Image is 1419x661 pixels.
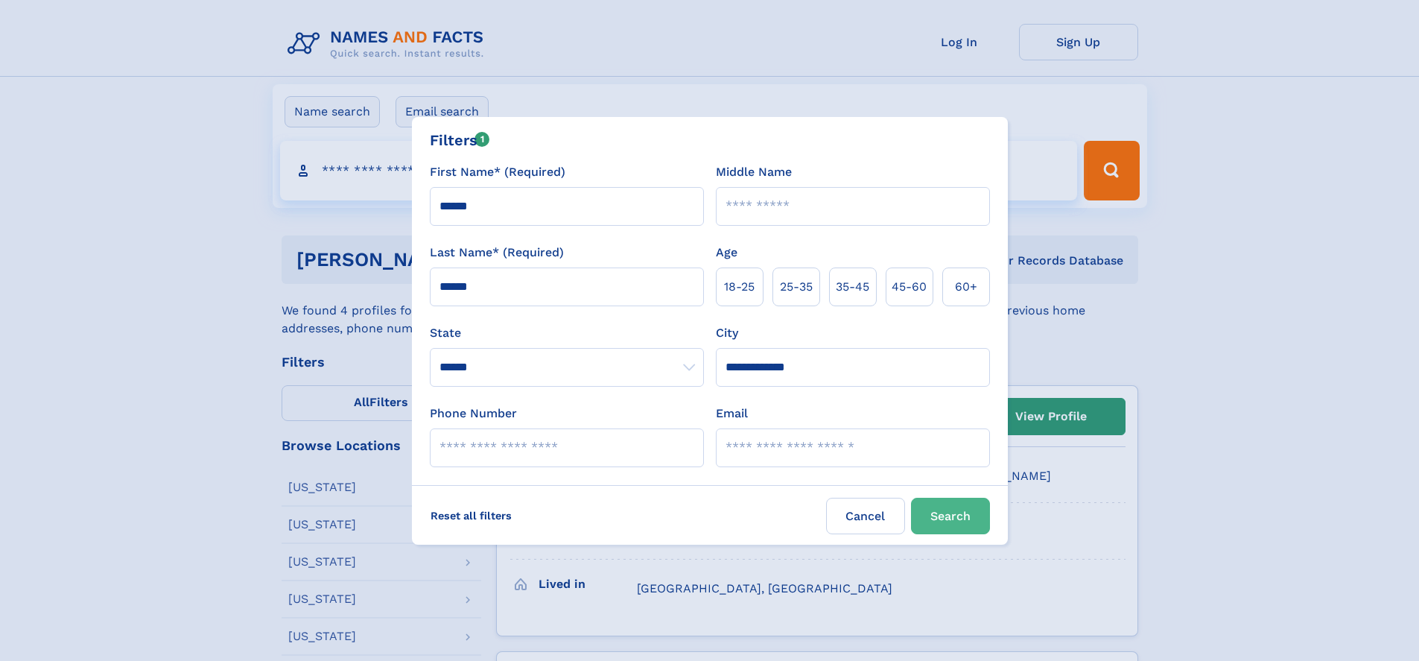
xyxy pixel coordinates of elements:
[430,244,564,262] label: Last Name* (Required)
[955,278,977,296] span: 60+
[724,278,755,296] span: 18‑25
[430,129,490,151] div: Filters
[716,405,748,423] label: Email
[892,278,927,296] span: 45‑60
[421,498,521,534] label: Reset all filters
[430,324,704,342] label: State
[836,278,869,296] span: 35‑45
[780,278,813,296] span: 25‑35
[716,244,737,262] label: Age
[911,498,990,534] button: Search
[716,163,792,181] label: Middle Name
[716,324,738,342] label: City
[826,498,905,534] label: Cancel
[430,163,565,181] label: First Name* (Required)
[430,405,517,423] label: Phone Number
